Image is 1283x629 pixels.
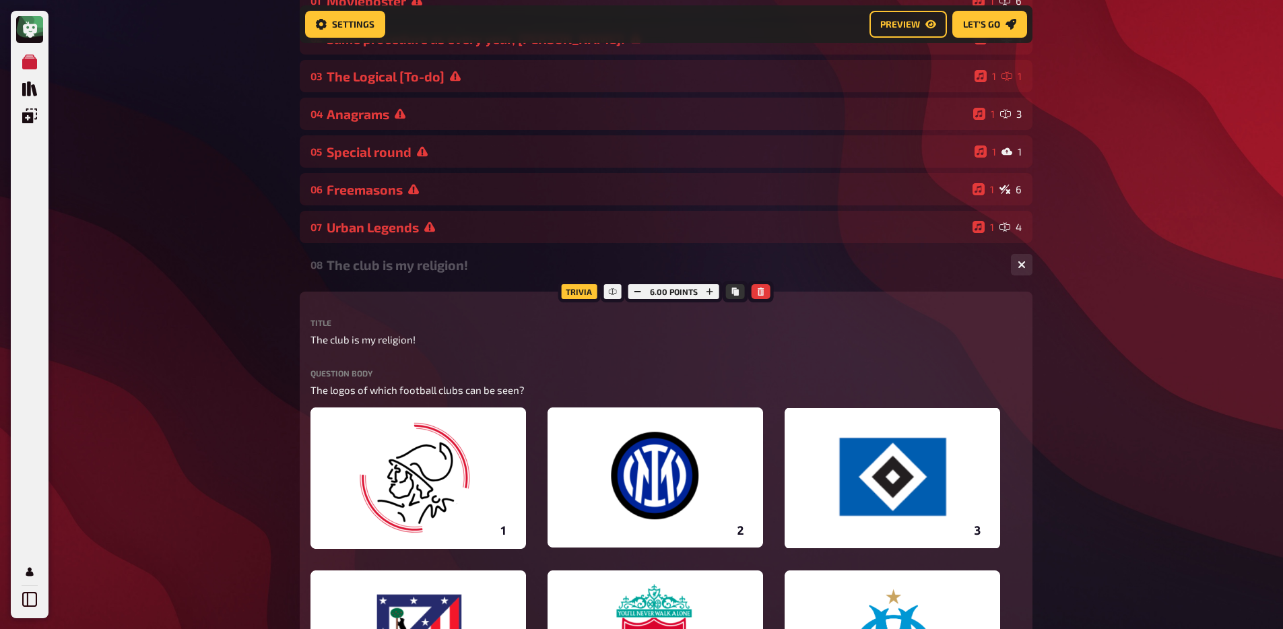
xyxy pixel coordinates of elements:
[310,221,321,233] div: 07
[999,183,1022,195] div: 6
[999,221,1022,233] div: 4
[1001,70,1022,82] div: 1
[310,145,321,158] div: 05
[869,11,947,38] a: Preview
[973,183,994,195] div: 1
[880,20,920,29] span: Preview
[16,48,43,75] a: My Quizzes
[327,257,1000,273] div: The club is my religion!
[952,11,1027,38] a: Let's go
[327,69,969,84] div: The Logical [To-do]
[963,20,1000,29] span: Let's go
[973,221,994,233] div: 1
[327,106,968,122] div: Anagrams
[558,281,600,302] div: Trivia
[310,108,321,120] div: 04
[726,284,745,299] button: Copy
[310,70,321,82] div: 03
[975,70,996,82] div: 1
[625,281,723,302] div: 6.00 points
[310,259,321,271] div: 08
[327,144,969,160] div: Special round
[332,20,374,29] span: Settings
[327,220,967,235] div: Urban Legends
[16,75,43,102] a: Quiz Library
[16,102,43,129] a: Overlays
[310,384,525,396] span: The logos of which football clubs can be seen?
[1000,108,1022,120] div: 3
[973,108,995,120] div: 1
[305,11,385,38] a: Settings
[310,183,321,195] div: 06
[310,319,1022,327] label: Title
[975,145,996,158] div: 1
[327,182,967,197] div: Freemasons
[327,31,969,46] div: Same procedure as every year, [PERSON_NAME]!
[310,369,1022,377] label: Question body
[1001,145,1022,158] div: 1
[310,332,416,347] span: The club is my religion!
[16,558,43,585] a: My Account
